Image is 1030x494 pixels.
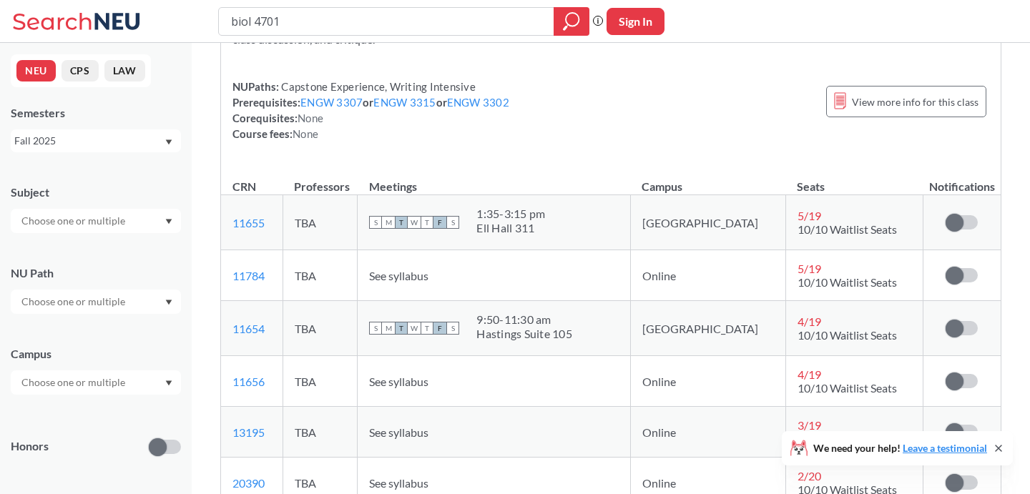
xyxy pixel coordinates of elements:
div: Ell Hall 311 [476,221,545,235]
span: S [446,216,459,229]
span: W [408,322,421,335]
span: 10/10 Waitlist Seats [798,222,897,236]
th: Seats [785,164,923,195]
button: LAW [104,60,145,81]
th: Notifications [923,164,1001,195]
input: Choose one or multiple [14,293,134,310]
span: 4 / 19 [798,367,821,381]
span: M [382,322,395,335]
button: NEU [16,60,56,81]
span: 2 / 20 [798,469,821,483]
a: ENGW 3307 [300,96,363,109]
td: Online [630,356,785,407]
span: Capstone Experience, Writing Intensive [279,80,476,93]
span: 10/10 Waitlist Seats [798,381,897,395]
span: 3 / 19 [798,418,821,432]
span: T [395,322,408,335]
span: F [433,216,446,229]
svg: Dropdown arrow [165,139,172,145]
input: Choose one or multiple [14,374,134,391]
a: 13195 [232,425,265,439]
span: 10/10 Waitlist Seats [798,275,897,289]
div: Fall 2025Dropdown arrow [11,129,181,152]
span: M [382,216,395,229]
span: 5 / 19 [798,209,821,222]
a: 11655 [232,216,265,229]
div: 1:35 - 3:15 pm [476,207,545,221]
th: Professors [283,164,358,195]
div: Fall 2025 [14,133,164,149]
span: None [293,127,318,140]
input: Choose one or multiple [14,212,134,229]
svg: Dropdown arrow [165,380,172,386]
span: View more info for this class [852,93,978,111]
span: See syllabus [369,269,428,282]
svg: Dropdown arrow [165,300,172,305]
span: W [408,216,421,229]
td: TBA [283,301,358,356]
a: 11654 [232,322,265,335]
div: NU Path [11,265,181,281]
span: See syllabus [369,375,428,388]
span: 10/10 Waitlist Seats [798,328,897,342]
span: T [421,322,433,335]
div: Dropdown arrow [11,370,181,395]
div: Semesters [11,105,181,121]
th: Campus [630,164,785,195]
span: 4 / 19 [798,315,821,328]
div: Hastings Suite 105 [476,327,572,341]
a: 11656 [232,375,265,388]
td: TBA [283,356,358,407]
td: [GEOGRAPHIC_DATA] [630,195,785,250]
span: S [446,322,459,335]
td: Online [630,407,785,458]
td: [GEOGRAPHIC_DATA] [630,301,785,356]
div: Campus [11,346,181,362]
span: T [395,216,408,229]
div: Dropdown arrow [11,290,181,314]
svg: magnifying glass [563,11,580,31]
button: CPS [62,60,99,81]
a: Leave a testimonial [903,442,987,454]
span: F [433,322,446,335]
span: 5 / 19 [798,262,821,275]
button: Sign In [607,8,664,35]
a: ENGW 3315 [373,96,436,109]
td: TBA [283,407,358,458]
div: magnifying glass [554,7,589,36]
div: NUPaths: Prerequisites: or or Corequisites: Course fees: [232,79,509,142]
div: 9:50 - 11:30 am [476,312,572,327]
span: See syllabus [369,425,428,439]
svg: Dropdown arrow [165,219,172,224]
span: T [421,216,433,229]
p: Honors [11,438,49,455]
div: CRN [232,179,256,194]
a: ENGW 3302 [447,96,509,109]
th: Meetings [358,164,631,195]
span: None [298,112,323,124]
a: 20390 [232,476,265,490]
td: Online [630,250,785,301]
td: TBA [283,195,358,250]
span: S [369,322,382,335]
a: 11784 [232,269,265,282]
span: See syllabus [369,476,428,490]
div: Subject [11,184,181,200]
input: Class, professor, course number, "phrase" [230,9,544,34]
span: S [369,216,382,229]
div: Dropdown arrow [11,209,181,233]
span: We need your help! [813,443,987,453]
td: TBA [283,250,358,301]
